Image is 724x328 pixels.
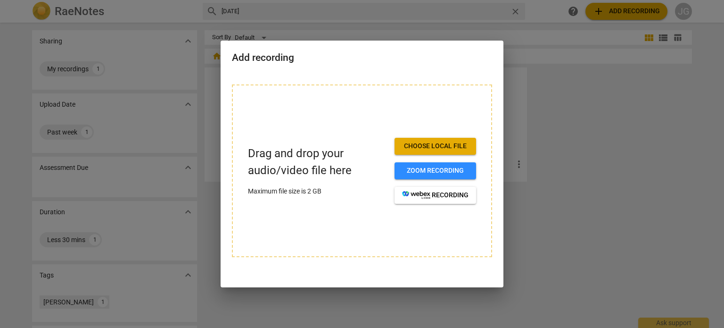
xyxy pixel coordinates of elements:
span: Zoom recording [402,166,469,176]
p: Drag and drop your audio/video file here [248,145,387,178]
p: Maximum file size is 2 GB [248,186,387,196]
button: Choose local file [395,138,476,155]
span: recording [402,191,469,200]
button: recording [395,187,476,204]
button: Zoom recording [395,162,476,179]
span: Choose local file [402,142,469,151]
h2: Add recording [232,52,492,64]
